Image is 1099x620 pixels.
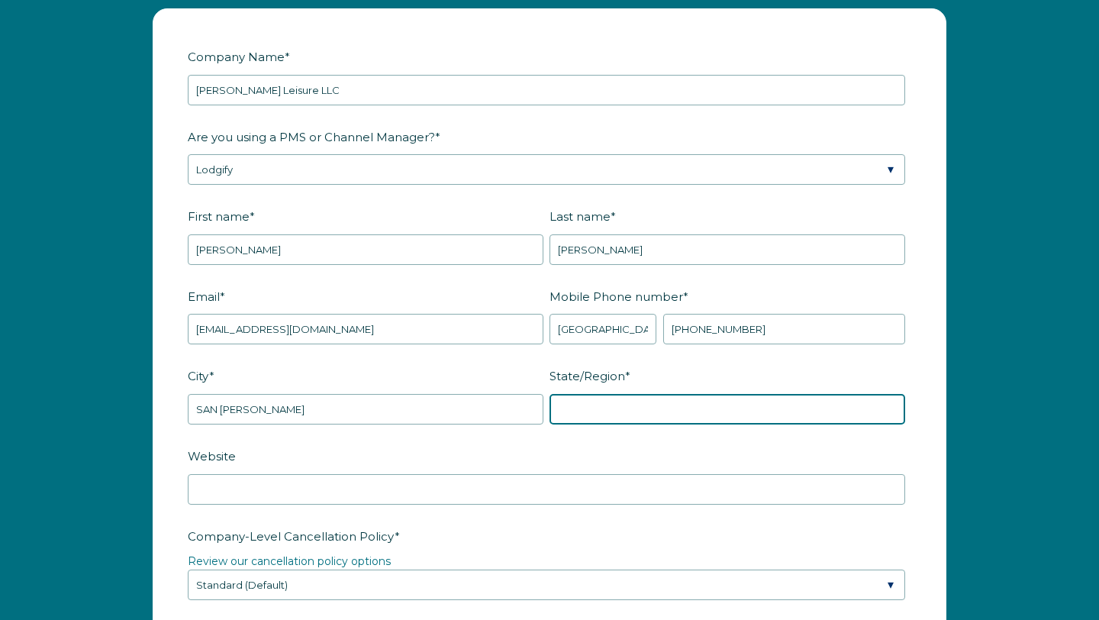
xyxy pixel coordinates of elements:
[188,285,220,308] span: Email
[188,554,391,568] a: Review our cancellation policy options
[188,45,285,69] span: Company Name
[549,364,625,388] span: State/Region
[188,444,236,468] span: Website
[188,364,209,388] span: City
[188,205,250,228] span: First name
[188,125,435,149] span: Are you using a PMS or Channel Manager?
[549,285,683,308] span: Mobile Phone number
[549,205,611,228] span: Last name
[188,525,395,548] span: Company-Level Cancellation Policy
